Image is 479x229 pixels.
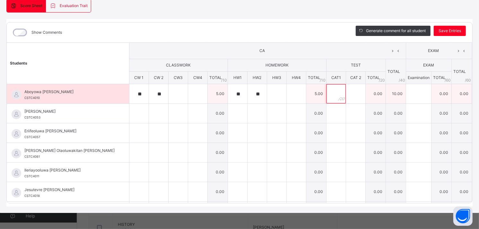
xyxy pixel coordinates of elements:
[24,174,39,178] span: CSTC4011
[431,123,452,143] td: 0.00
[386,84,406,104] td: 10.00
[445,77,451,83] span: / 60
[331,75,341,80] span: CAT1
[233,75,242,80] span: HW1
[452,182,472,202] td: 0.00
[174,75,183,80] span: CW3
[306,123,327,143] td: 0.00
[134,48,390,54] span: CA
[366,104,386,123] td: 0.00
[366,182,386,202] td: 0.00
[452,143,472,163] td: 0.00
[272,75,281,80] span: HW3
[193,75,202,80] span: CW4
[24,96,40,100] span: CSTC4010
[166,63,191,67] span: CLASSWORK
[60,3,88,9] span: Evaluation Trait
[208,202,228,221] td: 0.00
[12,90,21,100] img: default.svg
[24,116,40,119] span: CSTC4053
[465,77,471,83] span: / 60
[452,104,472,123] td: 0.00
[351,63,361,67] span: TEST
[208,163,228,182] td: 0.00
[24,89,115,95] span: Aboyowa [PERSON_NAME]
[12,149,21,158] img: default.svg
[306,104,327,123] td: 0.00
[24,109,115,114] span: [PERSON_NAME]
[366,143,386,163] td: 0.00
[208,84,228,104] td: 5.00
[20,3,42,9] span: Score Sheet
[379,77,385,83] span: / 20
[266,63,289,67] span: HOMEWORK
[431,202,452,221] td: 0.00
[439,28,461,34] span: Save Entries
[388,69,400,74] span: TOTAL
[24,167,115,173] span: Ileriayooluwa [PERSON_NAME]
[433,75,446,80] span: TOTAL
[399,77,405,83] span: / 40
[221,77,227,83] span: / 10
[386,104,406,123] td: 0.00
[292,75,301,80] span: HW4
[208,143,228,163] td: 0.00
[453,207,473,226] button: Open asap
[208,104,228,123] td: 0.00
[12,129,21,139] img: default.svg
[366,123,386,143] td: 0.00
[431,182,452,202] td: 0.00
[12,188,21,198] img: default.svg
[350,75,361,80] span: CAT 2
[386,182,406,202] td: 0.00
[386,143,406,163] td: 0.00
[306,84,327,104] td: 5.00
[306,202,327,221] td: 0.00
[306,163,327,182] td: 0.00
[452,123,472,143] td: 0.00
[308,75,320,80] span: TOTAL
[24,155,40,158] span: CSTC4061
[24,187,115,193] span: Jesutevre [PERSON_NAME]
[12,168,21,178] img: default.svg
[386,202,406,221] td: 0.00
[386,163,406,182] td: 0.00
[24,194,40,198] span: CSTC4018
[452,163,472,182] td: 0.00
[208,123,228,143] td: 0.00
[306,182,327,202] td: 0.00
[366,84,386,104] td: 0.00
[24,148,115,154] span: [PERSON_NAME] Olaoluwakitan [PERSON_NAME]
[366,163,386,182] td: 0.00
[366,202,386,221] td: 0.00
[431,84,452,104] td: 0.00
[154,75,163,80] span: CW 2
[452,202,472,221] td: 0.00
[423,63,434,67] span: EXAM
[135,75,144,80] span: CW 1
[12,110,21,119] img: default.svg
[208,182,228,202] td: 0.00
[431,143,452,163] td: 0.00
[306,143,327,163] td: 0.00
[209,75,222,80] span: TOTAL
[253,75,262,80] span: HW2
[10,61,27,66] span: Students
[453,69,466,74] span: TOTAL
[452,84,472,104] td: 0.00
[320,77,326,83] span: / 10
[408,75,430,80] span: Examination
[431,104,452,123] td: 0.00
[366,28,426,34] span: Generate comment for all student
[24,135,40,139] span: CSTC4057
[24,128,115,134] span: Eriifeoluwa [PERSON_NAME]
[386,123,406,143] td: 0.00
[411,48,456,54] span: EXAM
[367,75,380,80] span: TOTAL
[31,30,62,35] label: Show Comments
[431,163,452,182] td: 0.00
